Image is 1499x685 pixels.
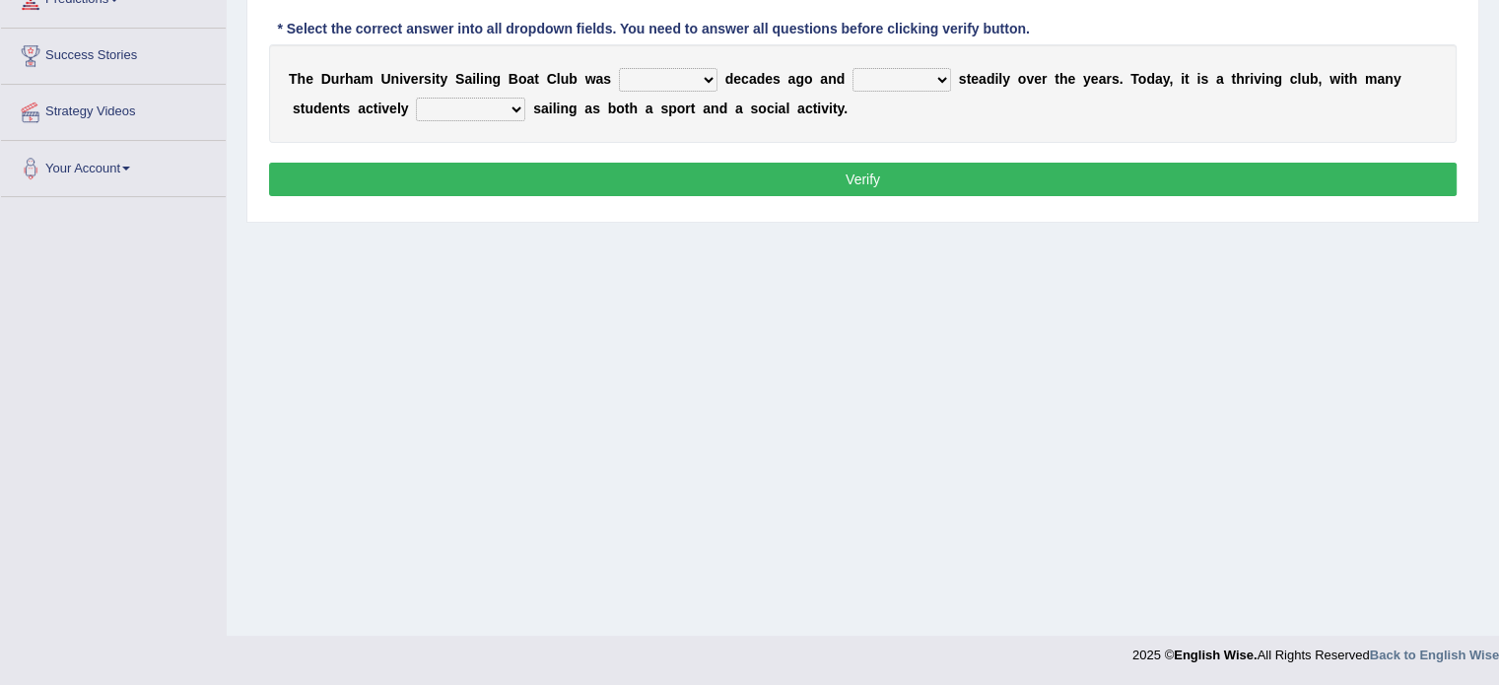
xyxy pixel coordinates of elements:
[821,101,829,116] b: v
[1155,71,1163,87] b: a
[595,71,603,87] b: a
[584,101,592,116] b: a
[646,101,653,116] b: a
[1138,71,1147,87] b: o
[1002,71,1010,87] b: y
[979,71,987,87] b: a
[518,71,527,87] b: o
[592,101,600,116] b: s
[556,101,560,116] b: i
[298,71,307,87] b: h
[967,71,972,87] b: t
[472,71,476,87] b: i
[561,71,570,87] b: u
[765,71,773,87] b: e
[464,71,472,87] b: a
[1174,648,1257,662] strong: English Wise.
[1130,71,1138,87] b: T
[994,71,998,87] b: i
[795,71,804,87] b: g
[838,101,845,116] b: y
[677,101,686,116] b: o
[484,71,493,87] b: n
[391,71,400,87] b: n
[389,101,397,116] b: e
[844,101,848,116] b: .
[1196,71,1200,87] b: i
[711,101,719,116] b: n
[1261,71,1265,87] b: i
[733,71,741,87] b: e
[785,101,789,116] b: l
[1216,71,1224,87] b: a
[757,71,766,87] b: d
[585,71,596,87] b: w
[289,71,298,87] b: T
[1146,71,1155,87] b: d
[788,71,796,87] b: a
[741,71,749,87] b: c
[1083,71,1091,87] b: y
[377,101,381,116] b: i
[767,101,775,116] b: c
[987,71,995,87] b: d
[1042,71,1047,87] b: r
[399,71,403,87] b: i
[313,101,322,116] b: d
[321,101,329,116] b: e
[455,71,464,87] b: S
[345,71,354,87] b: h
[608,101,617,116] b: b
[1098,71,1106,87] b: a
[1265,71,1274,87] b: n
[1034,71,1042,87] b: e
[380,71,390,87] b: U
[1318,71,1322,87] b: ,
[685,101,690,116] b: r
[735,101,743,116] b: a
[758,101,767,116] b: o
[374,101,378,116] b: t
[1377,71,1385,87] b: a
[1290,71,1298,87] b: c
[1,141,226,190] a: Your Account
[569,71,578,87] b: b
[1091,71,1099,87] b: e
[813,101,818,116] b: t
[750,101,758,116] b: s
[1185,71,1190,87] b: t
[833,101,838,116] b: t
[301,101,306,116] b: t
[725,71,734,87] b: d
[476,71,480,87] b: l
[321,71,331,87] b: D
[329,101,338,116] b: n
[1370,648,1499,662] a: Back to English Wise
[549,101,553,116] b: i
[1340,71,1344,87] b: i
[534,71,539,87] b: t
[603,71,611,87] b: s
[1112,71,1120,87] b: s
[338,101,343,116] b: t
[749,71,757,87] b: a
[797,101,805,116] b: a
[691,101,696,116] b: t
[1385,71,1394,87] b: n
[553,101,557,116] b: l
[820,71,828,87] b: a
[668,101,677,116] b: p
[397,101,401,116] b: l
[1169,71,1173,87] b: ,
[829,101,833,116] b: i
[971,71,979,87] b: e
[424,71,432,87] b: s
[616,101,625,116] b: o
[306,71,313,87] b: e
[1231,71,1236,87] b: t
[625,101,630,116] b: t
[480,71,484,87] b: i
[361,71,373,87] b: m
[440,71,447,87] b: y
[775,101,779,116] b: i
